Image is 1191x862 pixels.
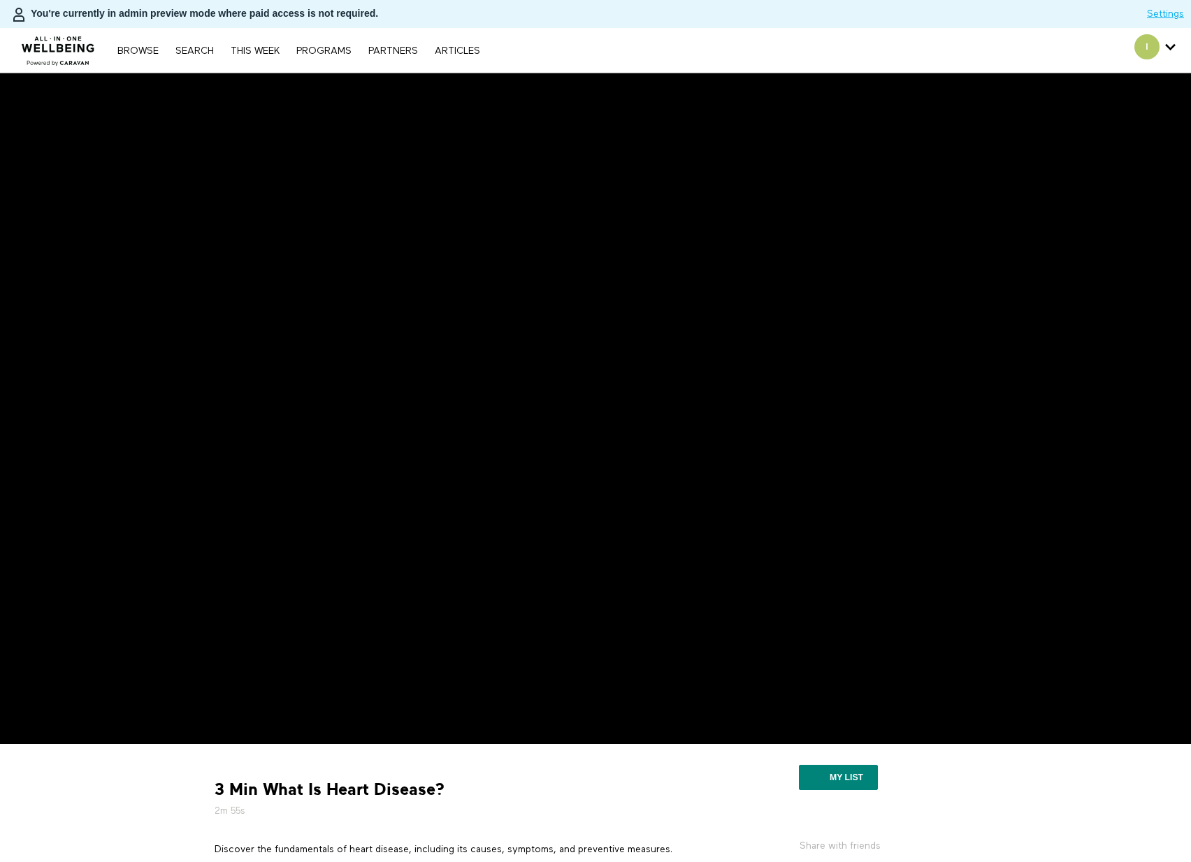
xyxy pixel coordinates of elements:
[110,43,486,57] nav: Primary
[215,842,683,856] p: Discover the fundamentals of heart disease, including its causes, symptoms, and preventive measures.
[215,779,445,800] strong: 3 Min What Is Heart Disease?
[1147,7,1184,21] a: Settings
[110,46,166,56] a: Browse
[168,46,221,56] a: Search
[224,46,287,56] a: THIS WEEK
[16,26,101,68] img: CARAVAN
[361,46,425,56] a: PARTNERS
[289,46,359,56] a: PROGRAMS
[10,6,27,23] img: person-bdfc0eaa9744423c596e6e1c01710c89950b1dff7c83b5d61d716cfd8139584f.svg
[799,765,878,790] button: My list
[428,46,487,56] a: ARTICLES
[1124,28,1186,73] div: Secondary
[215,804,683,818] h5: 2m 55s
